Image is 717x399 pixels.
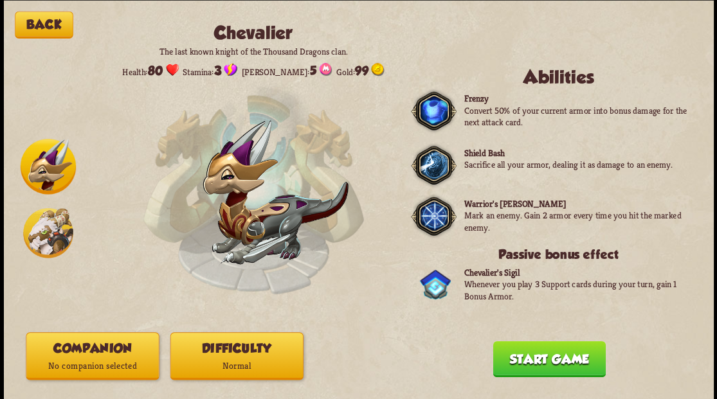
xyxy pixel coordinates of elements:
div: Gold: [336,62,384,77]
img: Dark_Frame.png [411,87,457,134]
p: Frenzy [464,93,696,104]
img: ChevalierSigil.png [419,269,451,299]
img: Heart.png [165,62,179,76]
img: Dark_Frame.png [411,193,457,239]
img: Mana_Points.png [319,62,332,76]
button: Back [15,11,73,38]
h3: Passive bonus effect [419,247,696,261]
div: Health: [122,62,179,77]
p: No companion selected [26,357,158,375]
img: Chevalier_Dragon.png [203,121,347,266]
button: DifficultyNormal [170,332,303,380]
div: Stamina: [183,62,237,77]
p: The last known knight of the Thousand Dragons clan. [120,46,386,57]
p: Normal [170,357,302,375]
span: 80 [147,63,162,77]
span: 99 [355,63,368,77]
p: Chevalier's Sigil [464,267,696,278]
img: Stamina_Icon.png [224,62,237,76]
p: Shield Bash [464,147,671,159]
h2: Chevalier [120,22,386,43]
img: Chevalier_Dragon_Icon.png [20,139,75,194]
button: Start game [493,341,605,377]
p: Sacrifice all your armor, dealing it as damage to an enemy. [464,159,671,170]
img: Barbarian_Dragon_Icon.png [23,208,73,258]
p: Convert 50% of your current armor into bonus damage for the next attack card. [464,104,696,127]
p: Mark an enemy. Gain 2 armor every time you hit the marked enemy. [464,209,696,233]
span: 3 [213,63,221,77]
p: Whenever you play 3 Support cards during your turn, gain 1 Bonus Armor. [464,278,696,301]
button: CompanionNo companion selected [26,332,159,380]
img: Chevalier_Dragon.png [203,120,348,267]
h2: Abilities [419,67,696,87]
img: Gold.png [371,62,385,76]
span: 5 [309,63,316,77]
img: Dark_Frame.png [411,142,457,188]
div: [PERSON_NAME]: [241,62,332,77]
p: Warrior's [PERSON_NAME] [464,198,696,209]
img: Enchantment_Altar.png [142,78,364,299]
